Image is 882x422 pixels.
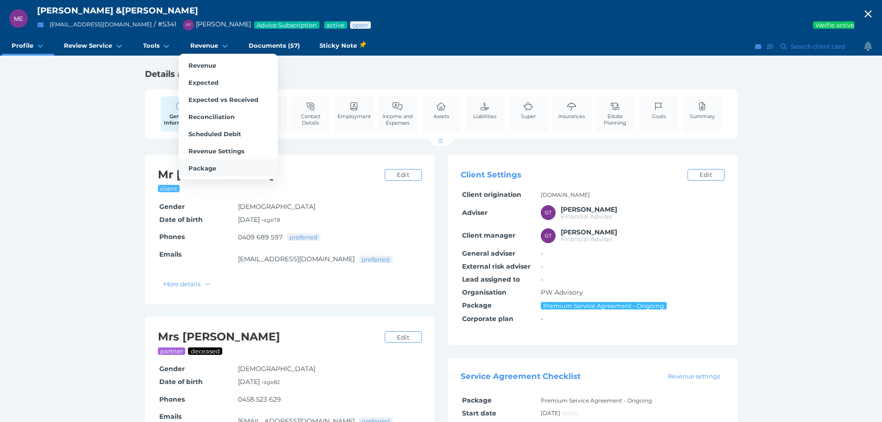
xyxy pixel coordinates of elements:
[541,288,583,296] span: PW Advisory
[178,20,251,28] span: [PERSON_NAME]
[539,394,725,407] td: Premium Service Agreement - Ongoing
[188,164,216,172] span: Package
[335,96,373,125] a: Employment
[289,233,319,241] span: preferred
[688,169,725,181] a: Edit
[766,41,775,52] button: SMS
[291,96,330,131] a: Contact Details
[433,113,449,120] span: Assets
[190,347,221,355] span: deceased
[596,96,635,131] a: Estate Planning
[159,250,181,258] span: Emails
[462,262,531,271] span: External risk adviser
[473,113,496,120] span: Liabilities
[462,396,492,404] span: Package
[179,125,278,142] a: Scheduled Debit
[319,41,365,50] span: Sticky Note
[188,79,219,86] span: Expected
[158,168,380,182] h2: Mr [PERSON_NAME]
[183,19,194,31] div: Grant Teakle
[462,231,515,239] span: Client manager
[381,113,415,126] span: Income and Expenses
[462,301,492,309] span: Package
[545,210,552,215] span: GT
[143,42,160,50] span: Tools
[190,42,218,50] span: Revenue
[238,365,315,373] span: [DEMOGRAPHIC_DATA]
[159,233,185,241] span: Phones
[116,5,198,16] span: & [PERSON_NAME]
[186,23,191,27] span: GT
[561,228,617,236] span: Grant Teakle
[789,43,849,50] span: Search client card
[561,205,617,214] span: Grant Teakle
[431,96,451,125] a: Assets
[159,215,203,224] span: Date of birth
[294,113,328,126] span: Contact Details
[378,96,417,131] a: Income and Expenses
[561,235,613,243] span: Financial Adviser
[159,412,181,421] span: Emails
[462,409,496,417] span: Start date
[238,378,280,386] span: [DATE] •
[462,208,488,217] span: Adviser
[521,113,536,120] span: Super
[558,113,585,120] span: Insurances
[163,113,197,126] span: General Information
[541,275,543,283] span: -
[556,96,587,125] a: Insurances
[385,169,422,181] a: Edit
[263,379,280,385] small: age 82
[652,113,666,120] span: Goals
[161,96,200,132] a: General Information
[9,9,28,28] div: Morris Ellery
[160,280,203,288] span: More details
[519,96,538,125] a: Super
[238,395,281,403] a: 0458 523 629
[361,256,391,263] span: preferred
[64,42,112,50] span: Review Service
[561,213,613,220] span: Financial Adviser
[541,262,543,271] span: -
[688,96,717,125] a: Summary
[145,69,738,80] h1: Details and Management
[462,288,507,296] span: Organisation
[54,37,133,56] a: Review Service
[650,96,668,125] a: Goals
[239,37,310,56] a: Documents (57)
[14,15,23,22] span: ME
[462,249,515,258] span: General adviser
[188,130,241,138] span: Scheduled Debit
[393,171,413,178] span: Edit
[541,228,556,243] div: Grant Teakle
[154,20,176,28] span: / # 5341
[188,62,216,69] span: Revenue
[462,190,521,199] span: Client origination
[238,215,280,224] span: [DATE] •
[179,91,278,108] a: Expected vs Received
[541,205,556,220] div: Grant Teakle
[256,21,318,29] span: Advice Subscription
[188,96,258,103] span: Expected vs Received
[352,21,369,29] span: Advice status: Review not yet booked in
[539,189,725,202] td: [DOMAIN_NAME]
[690,113,715,120] span: Summary
[159,365,185,373] span: Gender
[598,113,632,126] span: Estate Planning
[35,19,46,31] button: Email
[541,249,543,258] span: -
[181,37,239,56] a: Revenue
[249,42,300,50] span: Documents (57)
[263,217,280,223] small: age 78
[326,21,345,29] span: Service package status: Active service agreement in place
[776,41,850,52] button: Search client card
[541,315,543,323] span: -
[158,330,380,344] h2: Mrs [PERSON_NAME]
[37,5,113,16] span: [PERSON_NAME]
[179,159,278,176] a: Package
[159,278,215,290] button: More details
[754,41,763,52] button: Email
[188,147,244,155] span: Revenue Settings
[179,74,278,91] a: Expected
[543,302,665,309] span: Premium Service Agreement - Ongoing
